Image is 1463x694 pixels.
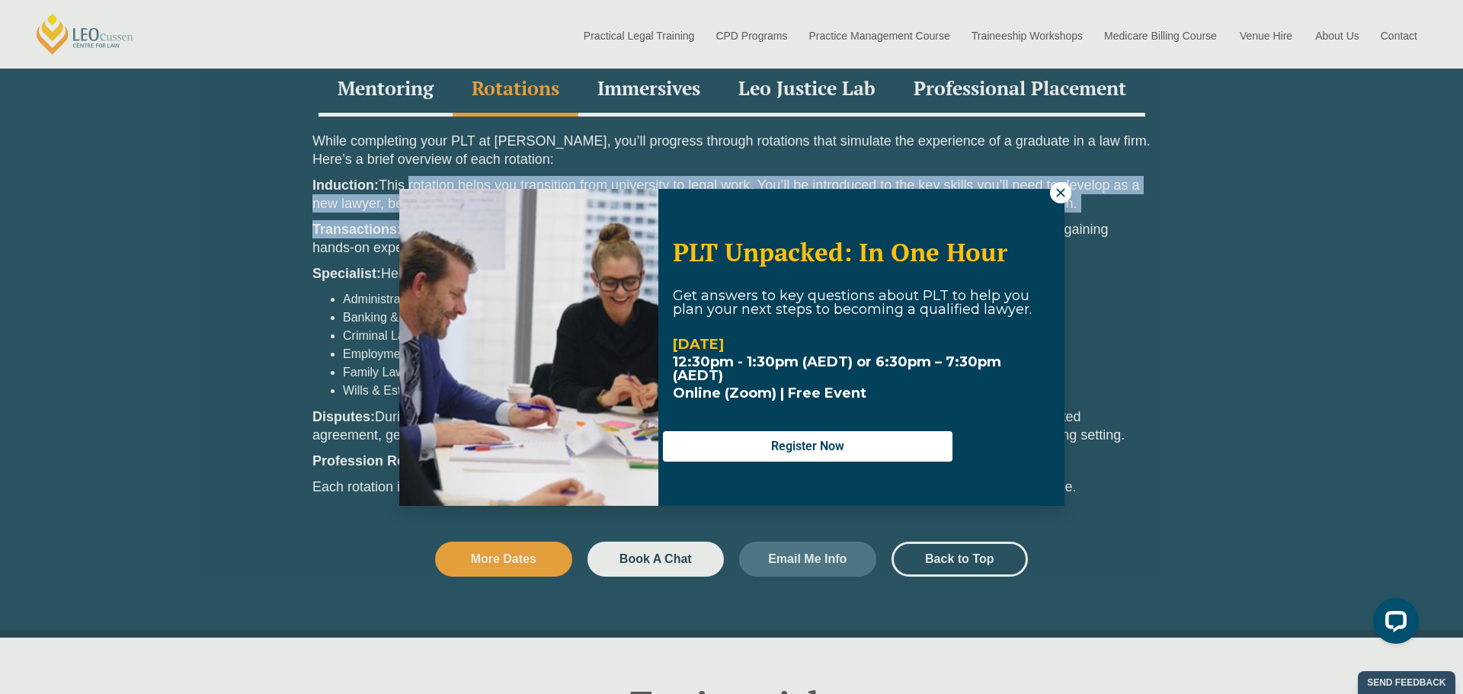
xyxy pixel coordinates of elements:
button: Register Now [663,431,952,462]
img: Woman in yellow blouse holding folders looking to the right and smiling [399,189,658,506]
iframe: LiveChat chat widget [1361,592,1425,656]
button: Close [1050,182,1071,203]
strong: 12:30pm - 1:30pm (AEDT) or 6:30pm – 7:30pm (AEDT) [673,353,1001,384]
span: Online (Zoom) | Free Event [673,385,866,401]
strong: [DATE] [673,336,724,353]
span: PLT Unpacked: In One Hour [673,235,1007,268]
span: Get answers to key questions about PLT to help you plan your next steps to becoming a qualified l... [673,287,1032,318]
